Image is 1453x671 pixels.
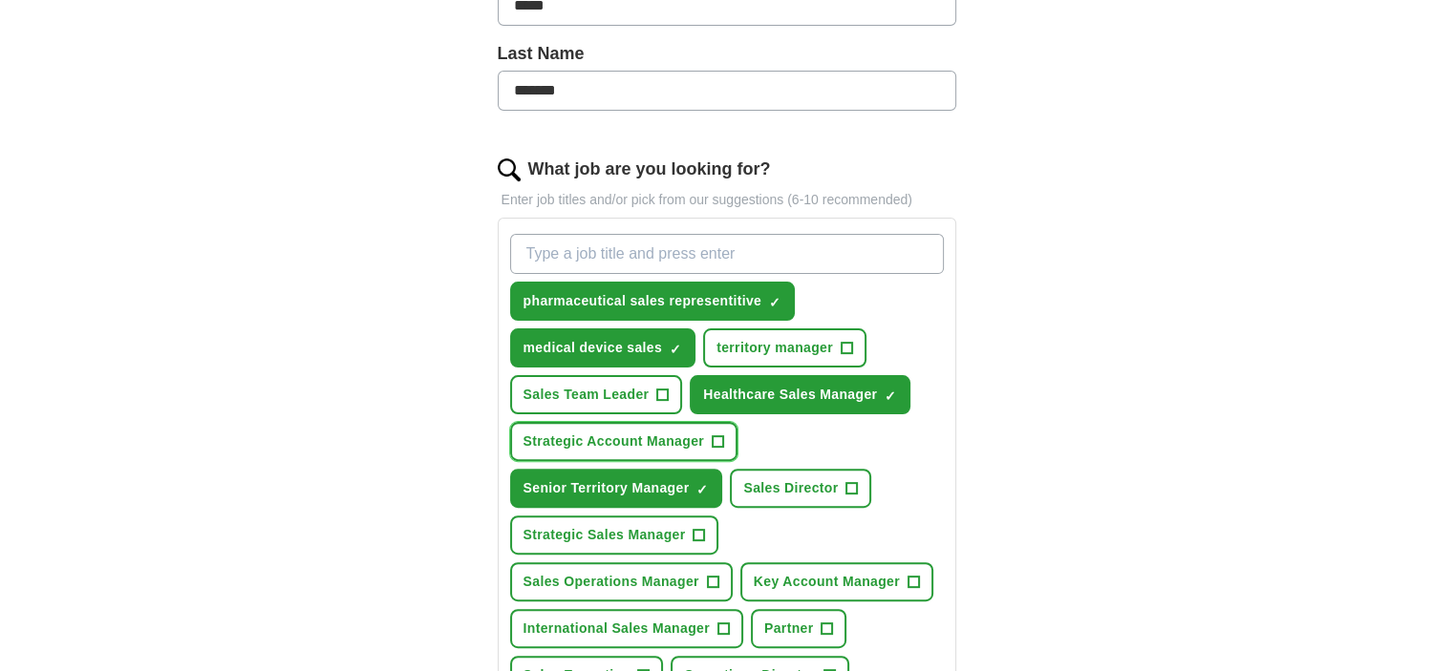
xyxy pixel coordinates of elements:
[510,328,696,367] button: medical device sales✓
[751,609,846,648] button: Partner
[743,478,838,498] span: Sales Director
[696,482,708,497] span: ✓
[670,342,681,357] span: ✓
[498,190,956,210] p: Enter job titles and/or pick from our suggestions (6-10 recommended)
[730,469,871,508] button: Sales Director
[764,619,813,639] span: Partner
[703,385,877,405] span: Healthcare Sales Manager
[716,338,833,358] span: territory manager
[740,562,933,601] button: Key Account Manager
[498,158,521,181] img: search.png
[524,291,762,311] span: pharmaceutical sales representitive
[524,525,686,545] span: Strategic Sales Manager
[690,375,910,414] button: Healthcare Sales Manager✓
[754,572,900,592] span: Key Account Manager
[510,234,944,274] input: Type a job title and press enter
[524,478,690,498] span: Senior Territory Manager
[510,562,733,601] button: Sales Operations Manager
[524,431,705,451] span: Strategic Account Manager
[524,385,650,405] span: Sales Team Leader
[510,515,719,555] button: Strategic Sales Manager
[510,422,738,461] button: Strategic Account Manager
[510,282,796,321] button: pharmaceutical sales representitive✓
[510,469,723,508] button: Senior Territory Manager✓
[524,338,663,358] span: medical device sales
[703,328,866,367] button: territory manager
[498,41,956,67] label: Last Name
[524,619,710,639] span: International Sales Manager
[769,295,780,310] span: ✓
[885,388,896,404] span: ✓
[524,572,699,592] span: Sales Operations Manager
[510,375,683,414] button: Sales Team Leader
[528,157,771,182] label: What job are you looking for?
[510,609,743,648] button: International Sales Manager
